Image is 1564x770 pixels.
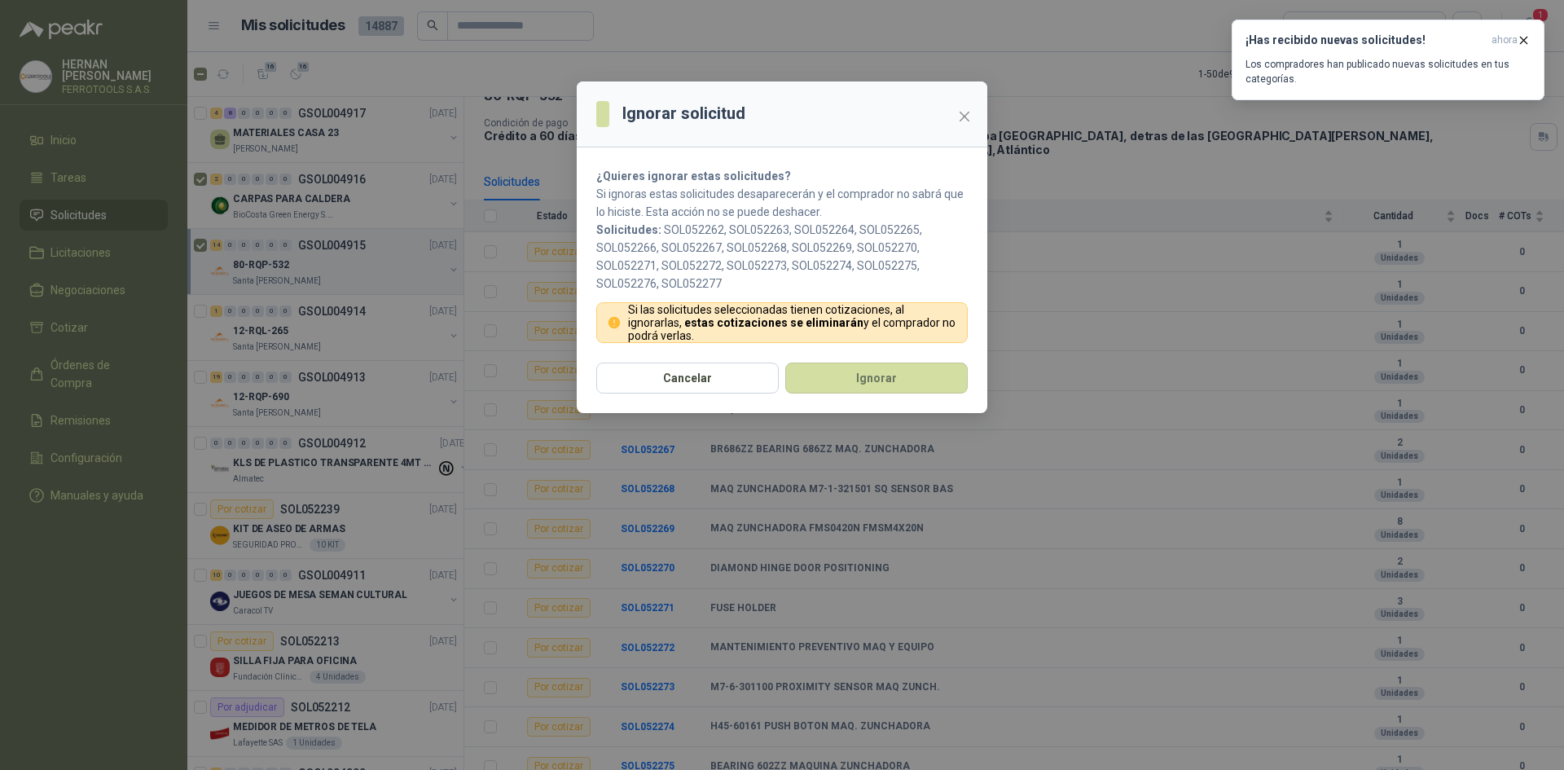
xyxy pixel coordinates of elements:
span: close [958,110,971,123]
button: Close [951,103,977,130]
button: Ignorar [785,363,968,394]
strong: ¿Quieres ignorar estas solicitudes? [596,169,791,183]
p: Si las solicitudes seleccionadas tienen cotizaciones, al ignorarlas, y el comprador no podrá verlas. [628,303,958,342]
h3: Ignorar solicitud [622,101,745,126]
strong: estas cotizaciones se eliminarán [684,316,863,329]
p: SOL052262, SOL052263, SOL052264, SOL052265, SOL052266, SOL052267, SOL052268, SOL052269, SOL052270... [596,221,968,293]
button: Cancelar [596,363,779,394]
p: Si ignoras estas solicitudes desaparecerán y el comprador no sabrá que lo hiciste. Esta acción no... [596,185,968,221]
b: Solicitudes: [596,223,661,236]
